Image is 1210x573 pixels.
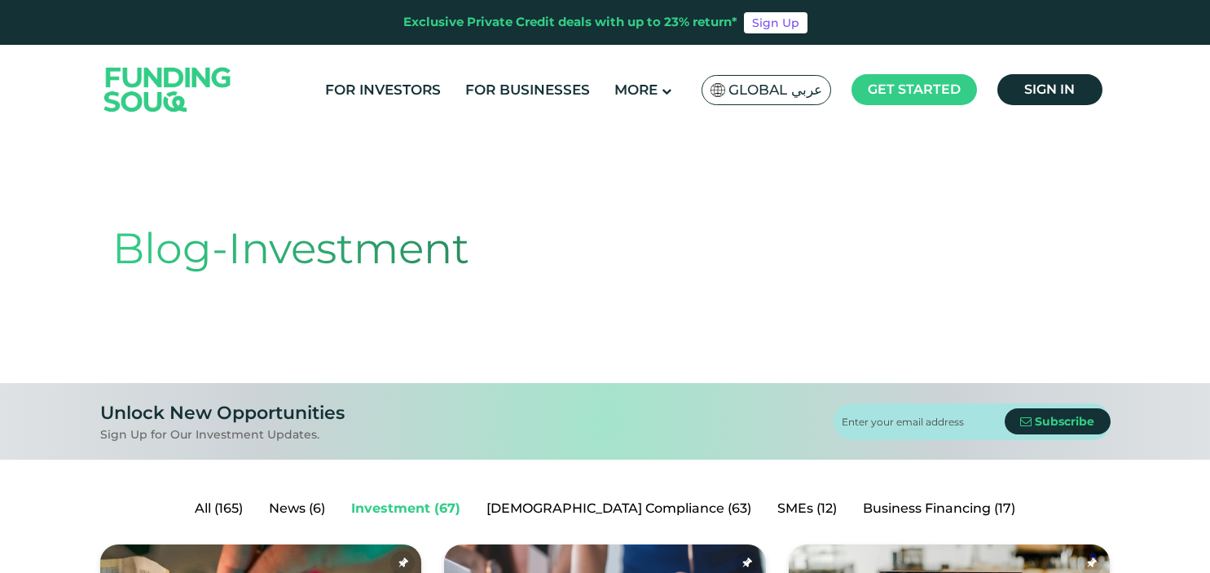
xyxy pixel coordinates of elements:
[461,77,594,104] a: For Businesses
[112,223,1098,274] h1: Blog-Investment
[997,74,1102,105] a: Sign in
[100,399,345,426] div: Unlock New Opportunities
[321,77,445,104] a: For Investors
[88,48,248,130] img: Logo
[1005,408,1111,434] button: Subscribe
[850,492,1028,525] a: Business Financing (17)
[256,492,338,525] a: News (6)
[744,12,807,33] a: Sign Up
[338,492,473,525] a: Investment (67)
[403,13,737,32] div: Exclusive Private Credit deals with up to 23% return*
[1035,414,1094,429] span: Subscribe
[100,426,345,443] div: Sign Up for Our Investment Updates.
[868,82,961,97] span: Get started
[1024,82,1075,97] span: Sign in
[614,82,658,98] span: More
[182,492,256,525] a: All (165)
[842,403,1005,440] input: Enter your email address
[764,492,850,525] a: SMEs (12)
[711,83,725,97] img: SA Flag
[728,81,822,99] span: Global عربي
[473,492,764,525] a: [DEMOGRAPHIC_DATA] Compliance (63)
